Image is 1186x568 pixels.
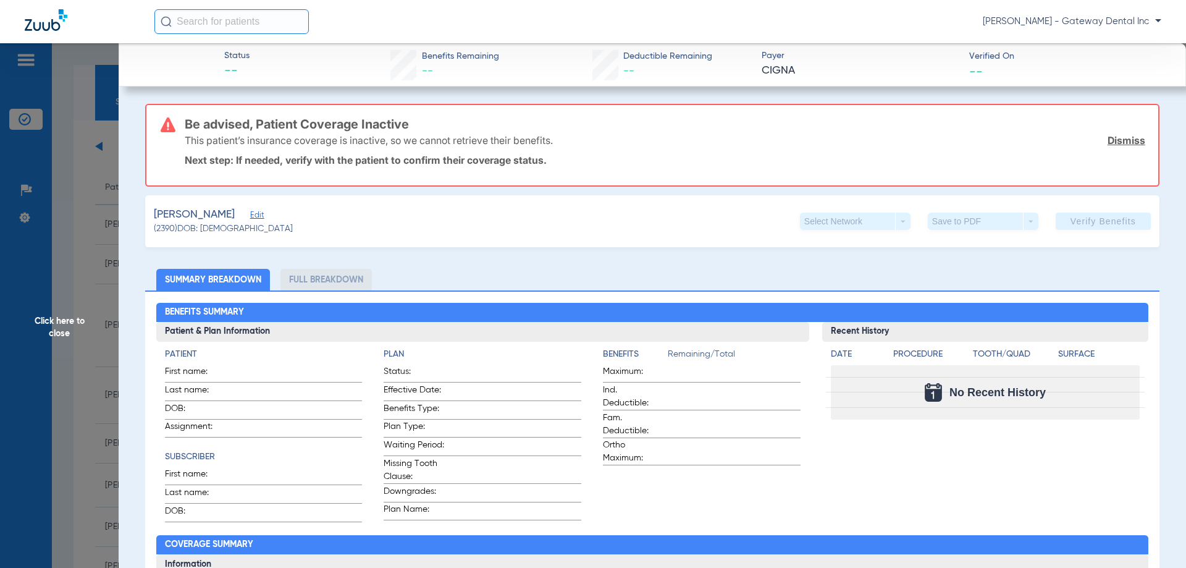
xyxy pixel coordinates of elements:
[623,66,634,77] span: --
[422,66,433,77] span: --
[893,348,969,365] app-breakdown-title: Procedure
[831,348,883,365] app-breakdown-title: Date
[822,322,1149,342] h3: Recent History
[161,16,172,27] img: Search Icon
[165,402,225,419] span: DOB:
[384,439,444,456] span: Waiting Period:
[603,384,663,410] span: Ind. Deductible:
[1108,134,1145,146] a: Dismiss
[603,439,663,465] span: Ortho Maximum:
[25,9,67,31] img: Zuub Logo
[949,386,1046,399] span: No Recent History
[384,485,444,502] span: Downgrades:
[384,402,444,419] span: Benefits Type:
[762,63,959,78] span: CIGNA
[422,50,499,63] span: Benefits Remaining
[603,348,668,365] app-breakdown-title: Benefits
[154,223,293,235] span: (2390) DOB: [DEMOGRAPHIC_DATA]
[156,322,809,342] h3: Patient & Plan Information
[165,505,225,522] span: DOB:
[603,365,663,382] span: Maximum:
[185,154,1145,166] p: Next step: If needed, verify with the patient to confirm their coverage status.
[280,269,372,290] li: Full Breakdown
[973,348,1054,365] app-breakdown-title: Tooth/Quad
[185,118,1145,130] h3: Be advised, Patient Coverage Inactive
[969,64,983,77] span: --
[384,365,444,382] span: Status:
[762,49,959,62] span: Payer
[384,457,444,483] span: Missing Tooth Clause:
[384,420,444,437] span: Plan Type:
[969,50,1166,63] span: Verified On
[165,468,225,485] span: First name:
[603,412,663,438] span: Fam. Deductible:
[893,348,969,361] h4: Procedure
[154,207,235,223] span: [PERSON_NAME]
[156,269,270,290] li: Summary Breakdown
[384,384,444,401] span: Effective Date:
[156,535,1149,555] h2: Coverage Summary
[165,486,225,503] span: Last name:
[165,365,225,382] span: First name:
[384,348,581,361] h4: Plan
[973,348,1054,361] h4: Tooth/Quad
[165,348,363,361] h4: Patient
[1058,348,1140,365] app-breakdown-title: Surface
[384,503,444,520] span: Plan Name:
[185,134,553,146] p: This patient’s insurance coverage is inactive, so we cannot retrieve their benefits.
[668,348,801,365] span: Remaining/Total
[165,384,225,401] span: Last name:
[603,348,668,361] h4: Benefits
[224,49,250,62] span: Status
[983,15,1161,28] span: [PERSON_NAME] - Gateway Dental Inc
[154,9,309,34] input: Search for patients
[925,383,942,402] img: Calendar
[1058,348,1140,361] h4: Surface
[165,420,225,437] span: Assignment:
[161,117,175,132] img: error-icon
[224,63,250,80] span: --
[623,50,712,63] span: Deductible Remaining
[156,303,1149,323] h2: Benefits Summary
[165,451,363,464] h4: Subscriber
[831,348,883,361] h4: Date
[250,211,261,223] span: Edit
